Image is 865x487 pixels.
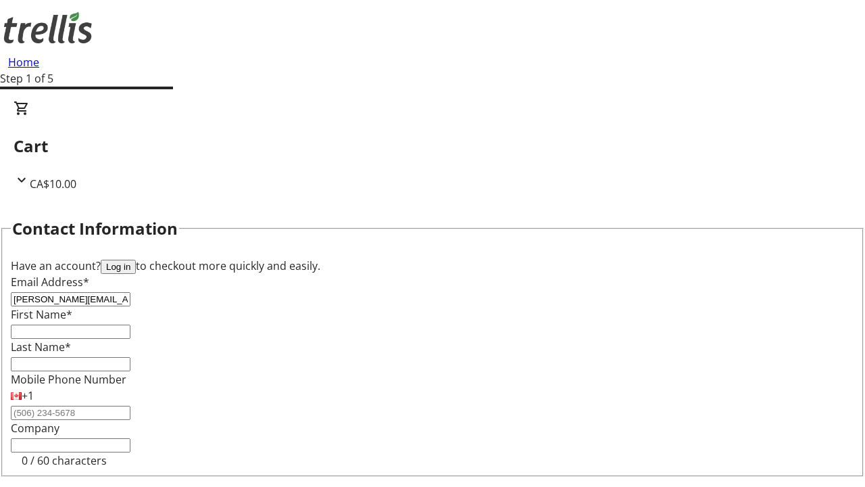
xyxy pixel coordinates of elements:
[22,453,107,468] tr-character-limit: 0 / 60 characters
[11,421,59,436] label: Company
[11,275,89,289] label: Email Address*
[14,100,851,192] div: CartCA$10.00
[11,258,854,274] div: Have an account? to checkout more quickly and easily.
[11,340,71,354] label: Last Name*
[101,260,136,274] button: Log in
[12,216,178,241] h2: Contact Information
[14,134,851,158] h2: Cart
[30,177,76,191] span: CA$10.00
[11,307,72,322] label: First Name*
[11,406,130,420] input: (506) 234-5678
[11,372,126,387] label: Mobile Phone Number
